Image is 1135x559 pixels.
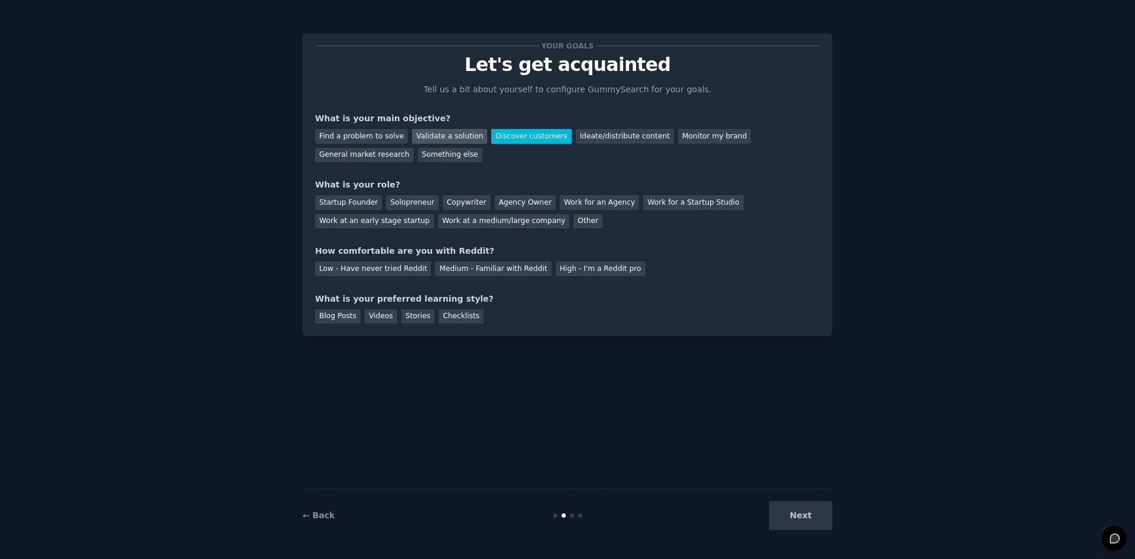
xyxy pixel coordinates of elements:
[412,129,487,144] div: Validate a solution
[643,195,743,210] div: Work for a Startup Studio
[418,148,482,163] div: Something else
[303,510,335,520] a: ← Back
[315,261,431,276] div: Low - Have never tried Reddit
[315,54,820,75] p: Let's get acquainted
[439,309,484,324] div: Checklists
[443,195,491,210] div: Copywriter
[315,214,434,229] div: Work at an early stage startup
[556,261,646,276] div: High - I'm a Reddit pro
[438,214,569,229] div: Work at a medium/large company
[315,179,820,191] div: What is your role?
[386,195,438,210] div: Solopreneur
[576,129,674,144] div: Ideate/distribute content
[401,309,434,324] div: Stories
[560,195,639,210] div: Work for an Agency
[315,293,820,305] div: What is your preferred learning style?
[573,214,602,229] div: Other
[315,129,408,144] div: Find a problem to solve
[678,129,751,144] div: Monitor my brand
[315,148,414,163] div: General market research
[539,40,596,52] span: Your goals
[315,195,382,210] div: Startup Founder
[419,83,716,96] p: Tell us a bit about yourself to configure GummySearch for your goals.
[491,129,571,144] div: Discover customers
[315,245,820,257] div: How comfortable are you with Reddit?
[315,309,361,324] div: Blog Posts
[435,261,551,276] div: Medium - Familiar with Reddit
[495,195,556,210] div: Agency Owner
[365,309,397,324] div: Videos
[315,112,820,125] div: What is your main objective?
